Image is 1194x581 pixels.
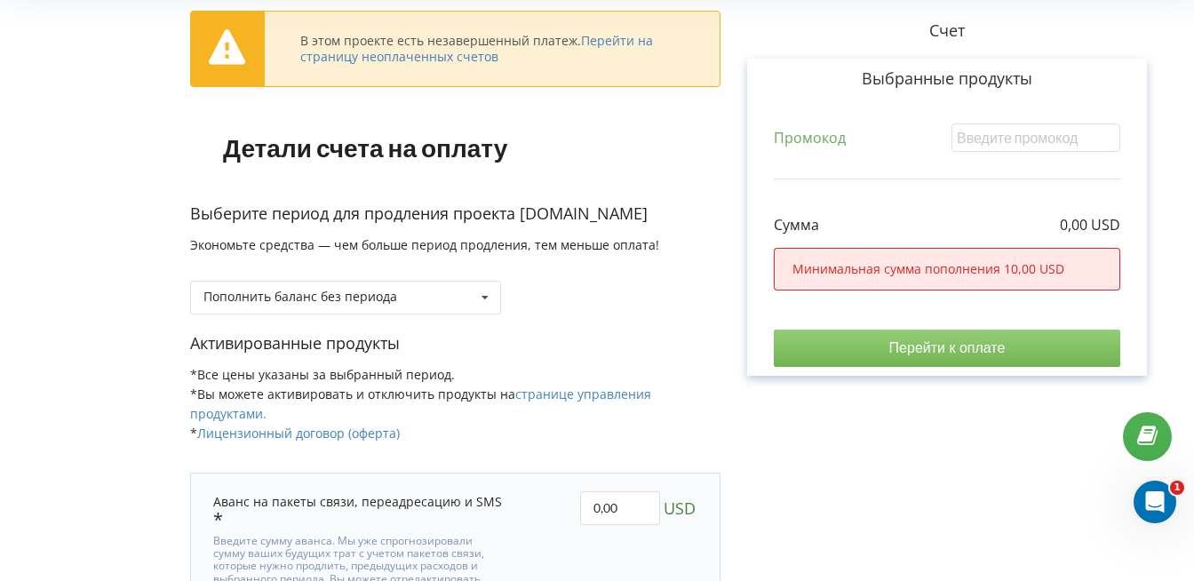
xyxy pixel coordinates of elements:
input: Перейти к оплате [774,330,1120,367]
p: Счет [720,20,1174,43]
div: В этом проекте есть незавершенный платеж. [300,33,684,65]
a: Лицензионный договор (оферта) [197,425,400,442]
p: Активированные продукты [190,332,720,355]
span: USD [664,491,696,525]
div: Аванс на пакеты связи, переадресацию и SMS [213,491,506,530]
span: *Все цены указаны за выбранный период. [190,366,455,383]
p: Выбранные продукты [774,68,1120,91]
p: Сумма [774,215,819,235]
p: 0,00 USD [1060,215,1120,235]
input: Введите промокод [951,123,1120,151]
div: Пополнить баланс без периода [203,290,397,303]
iframe: Intercom live chat [1134,481,1176,523]
span: *Вы можете активировать и отключить продукты на [190,386,651,422]
p: Промокод [774,128,846,148]
span: Экономьте средства — чем больше период продления, тем меньше оплата! [190,236,659,253]
a: странице управления продуктами. [190,386,651,422]
div: Минимальная сумма пополнения 10,00 USD [774,248,1120,290]
h1: Детали счета на оплату [190,105,540,190]
a: Перейти на страницу неоплаченных счетов [300,32,653,65]
p: Выберите период для продления проекта [DOMAIN_NAME] [190,203,720,226]
span: 1 [1170,481,1184,495]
